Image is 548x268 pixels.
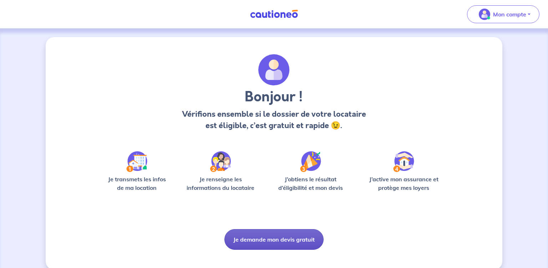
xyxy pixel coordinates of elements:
[270,175,351,192] p: J’obtiens le résultat d’éligibilité et mon devis
[258,54,290,86] img: archivate
[103,175,171,192] p: Je transmets les infos de ma location
[210,151,231,172] img: /static/c0a346edaed446bb123850d2d04ad552/Step-2.svg
[493,10,526,19] p: Mon compte
[126,151,147,172] img: /static/90a569abe86eec82015bcaae536bd8e6/Step-1.svg
[247,10,301,19] img: Cautioneo
[182,175,259,192] p: Je renseigne les informations du locataire
[180,108,368,131] p: Vérifions ensemble si le dossier de votre locataire est éligible, c’est gratuit et rapide 😉.
[393,151,414,172] img: /static/bfff1cf634d835d9112899e6a3df1a5d/Step-4.svg
[467,5,539,23] button: illu_account_valid_menu.svgMon compte
[180,89,368,106] h3: Bonjour !
[362,175,445,192] p: J’active mon assurance et protège mes loyers
[300,151,321,172] img: /static/f3e743aab9439237c3e2196e4328bba9/Step-3.svg
[224,229,324,250] button: Je demande mon devis gratuit
[479,9,490,20] img: illu_account_valid_menu.svg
